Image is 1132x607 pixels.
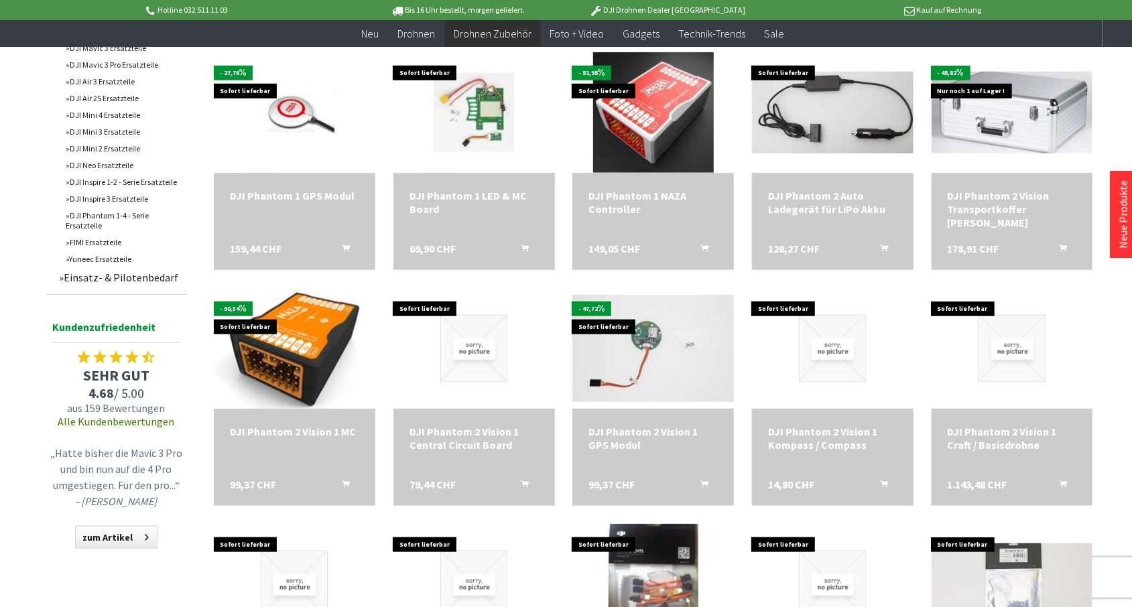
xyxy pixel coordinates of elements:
span: 99,37 CHF [588,478,635,491]
a: DJI Phantom 1 GPS Modul 159,44 CHF In den Warenkorb [230,189,359,202]
em: [PERSON_NAME] [81,494,157,508]
a: DJI Mini 4 Ersatzteile [60,107,187,123]
a: DJI Phantom 2 Vision 1 Central Circuit Board 79,44 CHF In den Warenkorb [410,425,539,452]
div: DJI Phantom 2 Vision 1 Kompass / Compass [768,425,897,452]
img: DJI Phantom 2 Vision 1 Central Circuit Board [440,315,507,382]
a: Yuneec Ersatzteile [60,251,187,267]
a: Einsatz- & Pilotenbedarf [53,267,187,287]
span: 159,44 CHF [230,242,281,255]
p: Hotline 032 511 11 03 [144,2,353,18]
a: DJI Mavic 3 Pro Ersatzteile [60,56,187,73]
div: DJI Phantom 2 Vision 1 Craft / Basisdrohne [948,425,1077,452]
img: DJI Phantom 2 Vision 1 MC [214,288,375,409]
a: DJI Phantom 2 Vision 1 Craft / Basisdrohne 1.143,48 CHF In den Warenkorb [948,425,1077,452]
img: DJI Phantom 2 Vision Transportkoffer Silber [932,72,1093,153]
button: In den Warenkorb [505,242,538,259]
a: Alle Kundenbewertungen [58,415,175,428]
button: In den Warenkorb [326,242,358,259]
button: In den Warenkorb [1043,242,1075,259]
button: In den Warenkorb [684,478,716,495]
img: DJI Phantom 1 LED & MC Board [414,52,534,173]
img: DJI Phantom 2 Vision 1 GPS Modul [572,295,734,403]
div: DJI Phantom 1 NAZA Controller [588,189,718,216]
a: DJI Neo Ersatzteile [60,157,187,174]
button: In den Warenkorb [684,242,716,259]
button: In den Warenkorb [864,242,896,259]
span: 4.68 [88,385,114,401]
button: In den Warenkorb [1043,478,1075,495]
span: 69,90 CHF [410,242,456,255]
button: In den Warenkorb [505,478,538,495]
a: FIMI Ersatzteile [60,234,187,251]
a: DJI Air 3 Ersatzteile [60,73,187,90]
a: DJI Phantom 1-4 - Serie Ersatzteile [60,207,187,234]
span: 99,37 CHF [230,478,276,491]
a: DJI Air 2S Ersatzteile [60,90,187,107]
a: Neu [352,20,388,48]
a: DJI Phantom 2 Vision Transportkoffer [PERSON_NAME] 178,91 CHF In den Warenkorb [948,189,1077,229]
a: DJI Phantom 2 Vision 1 MC 99,37 CHF In den Warenkorb [230,425,359,438]
a: Sale [755,20,794,48]
span: Sale [765,27,785,40]
a: Foto + Video [541,20,614,48]
span: 79,44 CHF [410,478,456,491]
p: Bis 16 Uhr bestellt, morgen geliefert. [353,2,562,18]
a: Technik-Trends [670,20,755,48]
a: DJI Mavic 3 Ersatzteile [60,40,187,56]
p: DJI Drohnen Dealer [GEOGRAPHIC_DATA] [563,2,772,18]
span: Foto + Video [550,27,605,40]
div: DJI Phantom 1 GPS Modul [230,189,359,202]
a: Drohnen [388,20,444,48]
a: DJI Phantom 2 Vision 1 Kompass / Compass 14,80 CHF In den Warenkorb [768,425,897,452]
span: aus 159 Bewertungen [46,401,187,415]
a: DJI Phantom 1 NAZA Controller 149,05 CHF In den Warenkorb [588,189,718,216]
a: DJI Mini 2 Ersatzteile [60,140,187,157]
div: DJI Phantom 2 Vision Transportkoffer [PERSON_NAME] [948,189,1077,229]
a: DJI Phantom 2 Vision 1 GPS Modul 99,37 CHF In den Warenkorb [588,425,718,452]
img: DJI Phantom 1 NAZA Controller [593,52,714,173]
a: DJI Phantom 2 Auto Ladegerät für LiPo Akku 128,27 CHF In den Warenkorb [768,189,897,216]
span: Neu [361,27,379,40]
span: Technik-Trends [679,27,746,40]
span: Drohnen [397,27,435,40]
div: DJI Phantom 2 Auto Ladegerät für LiPo Akku [768,189,897,216]
a: DJI Inspire 1-2 - Serie Ersatzteile [60,174,187,190]
span: 1.143,48 CHF [948,478,1007,491]
img: DJI Phantom 2 Vision 1 Kompass / Compass [799,315,866,382]
div: DJI Phantom 2 Vision 1 GPS Modul [588,425,718,452]
span: SEHR GUT [46,366,187,385]
div: DJI Phantom 2 Vision 1 MC [230,425,359,438]
a: Neue Produkte [1117,180,1130,249]
a: DJI Phantom 1 LED & MC Board 69,90 CHF In den Warenkorb [410,189,539,216]
a: DJI Mini 3 Ersatzteile [60,123,187,140]
img: DJI Phantom 2 Auto Ladegerät für LiPo Akku [752,72,914,153]
img: DJI Phantom 1 GPS Modul [234,52,355,173]
a: Drohnen Zubehör [444,20,541,48]
span: 128,27 CHF [768,242,820,255]
button: In den Warenkorb [864,478,896,495]
a: DJI Inspire 3 Ersatzteile [60,190,187,207]
span: 178,91 CHF [948,242,999,255]
span: 14,80 CHF [768,478,814,491]
span: / 5.00 [46,385,187,401]
span: 149,05 CHF [588,242,640,255]
span: Gadgets [623,27,660,40]
p: Kauf auf Rechnung [772,2,981,18]
a: zum Artikel [75,526,158,549]
img: DJI Phantom 2 Vision 1 Craft / Basisdrohne [979,315,1046,382]
p: „Hatte bisher die Mavic 3 Pro und bin nun auf die 4 Pro umgestiegen. Für den pro...“ – [50,445,184,509]
div: DJI Phantom 2 Vision 1 Central Circuit Board [410,425,539,452]
span: Kundenzufriedenheit [53,318,180,343]
button: In den Warenkorb [326,478,358,495]
a: Gadgets [614,20,670,48]
span: Drohnen Zubehör [454,27,531,40]
div: DJI Phantom 1 LED & MC Board [410,189,539,216]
